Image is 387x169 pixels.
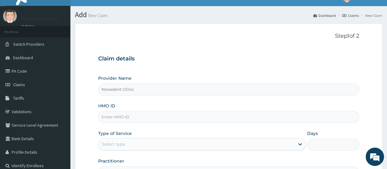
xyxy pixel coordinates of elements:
[11,31,25,46] img: d_794563401_company_1708531726252_794563401
[307,130,318,136] label: Days
[98,103,115,109] label: HMO ID
[98,158,124,164] label: Practitioner
[102,141,125,147] div: Select type
[75,11,382,19] h1: Add
[98,111,359,123] input: Enter HMO ID
[3,108,117,129] textarea: Type your message and hit 'Enter'
[21,24,36,29] a: Online
[32,34,103,42] div: Chat with us now
[87,13,107,18] small: New Claim
[100,3,115,18] div: Minimize live chat window
[98,33,359,40] p: Step 1 of 2
[342,13,359,18] a: Claims
[13,95,24,101] span: Tariffs
[98,75,132,81] label: Provider Name
[98,56,359,62] h3: Claim details
[13,55,33,60] span: Dashboard
[35,47,84,109] span: We're online!
[313,13,336,18] a: Dashboard
[98,130,132,136] label: Type of Service
[3,9,17,23] img: User Image
[359,13,382,18] li: New Claim
[13,82,25,87] span: Claims
[21,16,59,21] p: Novadent Clinic
[13,41,44,47] span: Switch Providers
